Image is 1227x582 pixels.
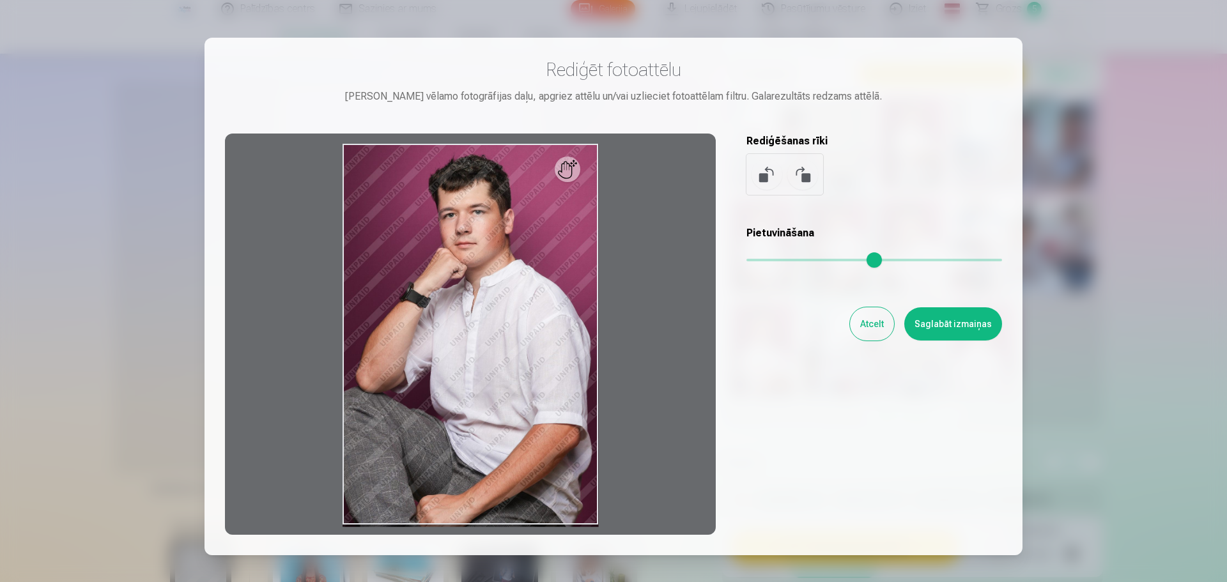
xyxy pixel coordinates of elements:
button: Saglabāt izmaiņas [904,307,1002,341]
button: Atcelt [850,307,894,341]
h5: Rediģēšanas rīki [746,134,1002,149]
div: [PERSON_NAME] vēlamo fotogrāfijas daļu, apgriez attēlu un/vai uzlieciet fotoattēlam filtru. Galar... [225,89,1002,104]
h3: Rediģēt fotoattēlu [225,58,1002,81]
h5: Pietuvināšana [746,226,1002,241]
